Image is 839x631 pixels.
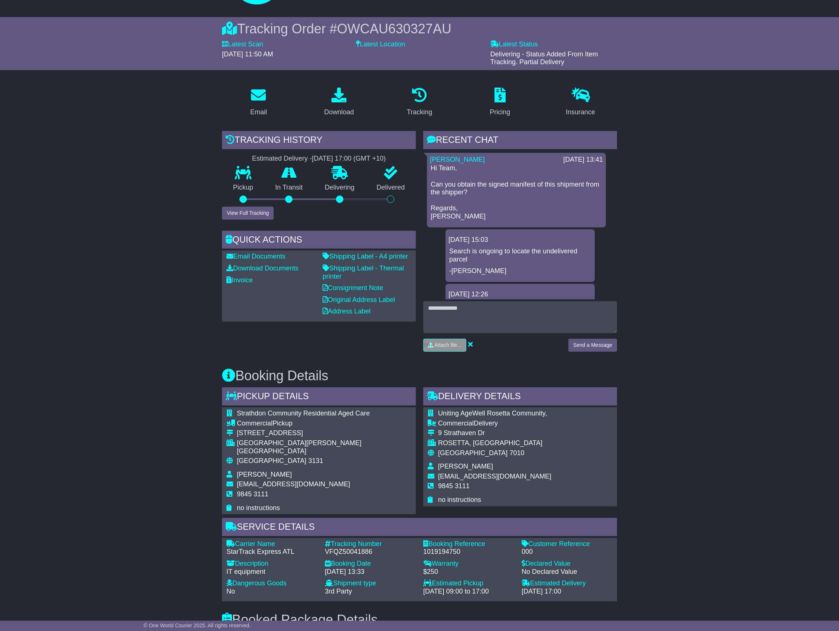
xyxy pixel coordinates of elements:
[144,622,251,628] span: © One World Courier 2025. All rights reserved.
[423,387,617,407] div: Delivery Details
[423,579,514,588] div: Estimated Pickup
[312,155,386,163] div: [DATE] 17:00 (GMT +10)
[222,518,617,538] div: Service Details
[323,253,408,260] a: Shipping Label - A4 printer
[423,540,514,548] div: Booking Reference
[568,339,617,352] button: Send a Message
[323,264,404,280] a: Shipping Label - Thermal printer
[490,107,510,117] div: Pricing
[222,207,274,220] button: View Full Tracking
[226,540,317,548] div: Carrier Name
[438,482,470,490] span: 9845 3111
[237,420,272,427] span: Commercial
[402,85,437,120] a: Tracking
[237,490,268,498] span: 9845 3111
[522,540,613,548] div: Customer Reference
[449,247,591,263] p: Search is ongoing to locate the undelivered parcel
[438,463,493,470] span: [PERSON_NAME]
[314,184,366,192] p: Delivering
[222,231,416,251] div: Quick Actions
[448,290,592,299] div: [DATE] 12:26
[449,267,591,275] p: -[PERSON_NAME]
[237,429,411,437] div: [STREET_ADDRESS]
[438,439,551,447] div: ROSETTA, [GEOGRAPHIC_DATA]
[325,579,416,588] div: Shipment type
[324,107,354,117] div: Download
[522,548,613,556] div: 000
[226,588,235,595] span: No
[222,387,416,407] div: Pickup Details
[226,560,317,568] div: Description
[490,40,538,49] label: Latest Status
[522,579,613,588] div: Estimated Delivery
[245,85,272,120] a: Email
[264,184,314,192] p: In Transit
[438,420,474,427] span: Commercial
[407,107,432,117] div: Tracking
[522,568,613,576] div: No Declared Value
[448,236,592,244] div: [DATE] 15:03
[438,410,547,417] span: Uniting AgeWell Rosetta Community,
[222,155,416,163] div: Estimated Delivery -
[423,131,617,151] div: RECENT CHAT
[222,40,263,49] label: Latest Scan
[222,612,617,627] h3: Booked Package Details
[566,107,595,117] div: Insurance
[308,457,323,464] span: 3131
[222,131,416,151] div: Tracking history
[226,579,317,588] div: Dangerous Goods
[250,107,267,117] div: Email
[237,504,280,512] span: no instructions
[430,156,485,163] a: [PERSON_NAME]
[423,588,514,596] div: [DATE] 09:00 to 17:00
[237,457,306,464] span: [GEOGRAPHIC_DATA]
[563,156,603,164] div: [DATE] 13:41
[356,40,405,49] label: Latest Location
[226,568,317,576] div: IT equipment
[325,548,416,556] div: VFQZ50041886
[438,496,481,503] span: no instructions
[226,253,285,260] a: Email Documents
[222,21,617,37] div: Tracking Order #
[522,560,613,568] div: Declared Value
[237,480,350,488] span: [EMAIL_ADDRESS][DOMAIN_NAME]
[490,50,598,66] span: Delivering - Status Added From Item Tracking. Partial Delivery
[423,560,514,568] div: Warranty
[561,85,600,120] a: Insurance
[438,449,507,457] span: [GEOGRAPHIC_DATA]
[423,568,514,576] div: $250
[237,439,411,455] div: [GEOGRAPHIC_DATA][PERSON_NAME][GEOGRAPHIC_DATA]
[522,588,613,596] div: [DATE] 17:00
[325,588,352,595] span: 3rd Party
[323,296,395,303] a: Original Address Label
[226,548,317,556] div: StarTrack Express ATL
[509,449,524,457] span: 7010
[222,50,273,58] span: [DATE] 11:50 AM
[237,420,411,428] div: Pickup
[438,420,551,428] div: Delivery
[323,284,383,292] a: Consignment Note
[325,540,416,548] div: Tracking Number
[325,568,416,576] div: [DATE] 13:33
[237,410,370,417] span: Strathdon Community Residential Aged Care
[226,276,253,284] a: Invoice
[438,473,551,480] span: [EMAIL_ADDRESS][DOMAIN_NAME]
[323,308,370,315] a: Address Label
[222,368,617,383] h3: Booking Details
[325,560,416,568] div: Booking Date
[438,429,551,437] div: 9 Strathaven Dr
[431,164,602,220] p: Hi Team, Can you obtain the signed manifest of this shipment from the shipper? Regards, [PERSON_N...
[366,184,416,192] p: Delivered
[319,85,359,120] a: Download
[337,21,451,36] span: OWCAU630327AU
[222,184,264,192] p: Pickup
[423,548,514,556] div: 1019194750
[226,264,298,272] a: Download Documents
[237,471,292,478] span: [PERSON_NAME]
[485,85,515,120] a: Pricing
